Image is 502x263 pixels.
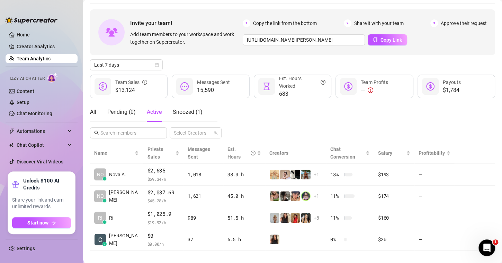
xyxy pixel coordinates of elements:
[301,170,311,179] img: Libby
[23,177,71,191] strong: Unlock $100 AI Credits
[378,150,392,156] span: Salary
[378,171,410,178] div: $193
[314,171,319,178] span: + 1
[17,32,30,37] a: Home
[12,181,19,188] span: gift
[17,41,72,52] a: Creator Analytics
[188,171,219,178] div: 1,018
[173,109,203,115] span: Snoozed ( 1 )
[17,139,66,151] span: Chat Copilot
[354,19,404,27] span: Share it with your team
[270,191,279,201] img: dreamsofleana
[344,82,352,91] span: dollar-circle
[107,108,136,116] div: Pending ( 0 )
[102,242,107,246] div: z
[17,159,63,164] a: Discover Viral Videos
[478,239,495,256] iframe: Intercom live chat
[301,191,311,201] img: jadetv
[147,219,179,226] span: $ 19.92 /h
[147,210,179,218] span: $1,025.9
[443,79,461,85] span: Payouts
[115,86,147,94] span: $13,124
[251,145,256,161] span: question-circle
[227,192,261,200] div: 45.0 h
[47,73,58,83] img: AI Chatter
[414,229,455,251] td: —
[290,170,300,179] img: comicaltaco
[94,60,159,70] span: Last 7 days
[97,171,104,178] span: NO
[419,150,445,156] span: Profitability
[301,213,311,223] img: badbree-shoe_lab
[378,236,410,243] div: $20
[99,82,107,91] span: dollar-circle
[147,176,179,183] span: $ 69.34 /h
[188,236,219,243] div: 37
[17,111,52,116] a: Chat Monitoring
[314,214,319,222] span: + 8
[147,240,179,247] span: $ 0.00 /h
[414,186,455,207] td: —
[280,213,290,223] img: diandradelgado
[17,100,29,105] a: Setup
[9,128,15,134] span: thunderbolt
[197,86,230,94] span: 15,590
[10,75,45,82] span: Izzy AI Chatter
[115,78,147,86] div: Team Sales
[279,90,325,98] span: 683
[17,88,34,94] a: Content
[188,214,219,222] div: 989
[330,236,341,243] span: 0 %
[378,214,410,222] div: $160
[414,207,455,229] td: —
[368,87,373,93] span: exclamation-circle
[262,82,271,91] span: hourglass
[130,19,243,27] span: Invite your team!
[180,82,189,91] span: message
[270,213,279,223] img: Barbi
[265,143,326,164] th: Creators
[280,170,290,179] img: anaxmei
[378,192,410,200] div: $174
[109,232,139,247] span: [PERSON_NAME]
[414,164,455,186] td: —
[197,79,230,85] span: Messages Sent
[227,171,261,178] div: 38.0 h
[147,197,179,204] span: $ 45.28 /h
[9,143,14,147] img: Chat Copilot
[94,130,99,135] span: search
[314,192,319,200] span: + 1
[188,146,210,160] span: Messages Sent
[51,220,56,225] span: arrow-right
[147,232,179,240] span: $0
[12,217,71,228] button: Start nowarrow-right
[98,214,102,222] span: RI
[17,126,66,137] span: Automations
[17,246,35,251] a: Settings
[426,82,434,91] span: dollar-circle
[441,19,487,27] span: Approve their request
[380,37,402,43] span: Copy Link
[361,79,388,85] span: Team Profits
[27,220,48,226] span: Start now
[344,19,351,27] span: 2
[214,131,218,135] span: team
[270,170,279,179] img: Actually.Maria
[227,214,261,222] div: 51.5 h
[290,213,300,223] img: bellatendresse
[95,234,106,245] img: Carl Belotindos
[12,197,71,210] span: Share your link and earn unlimited rewards
[90,108,96,116] div: All
[109,214,113,222] span: Ri
[94,149,133,157] span: Name
[330,171,341,178] span: 18 %
[280,191,290,201] img: daiisyjane
[17,56,51,61] a: Team Analytics
[142,78,147,86] span: info-circle
[279,75,325,90] div: Est. Hours Worked
[430,19,438,27] span: 3
[227,145,256,161] div: Est. Hours
[147,109,162,115] span: Active
[361,86,388,94] div: —
[330,146,355,160] span: Chat Conversion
